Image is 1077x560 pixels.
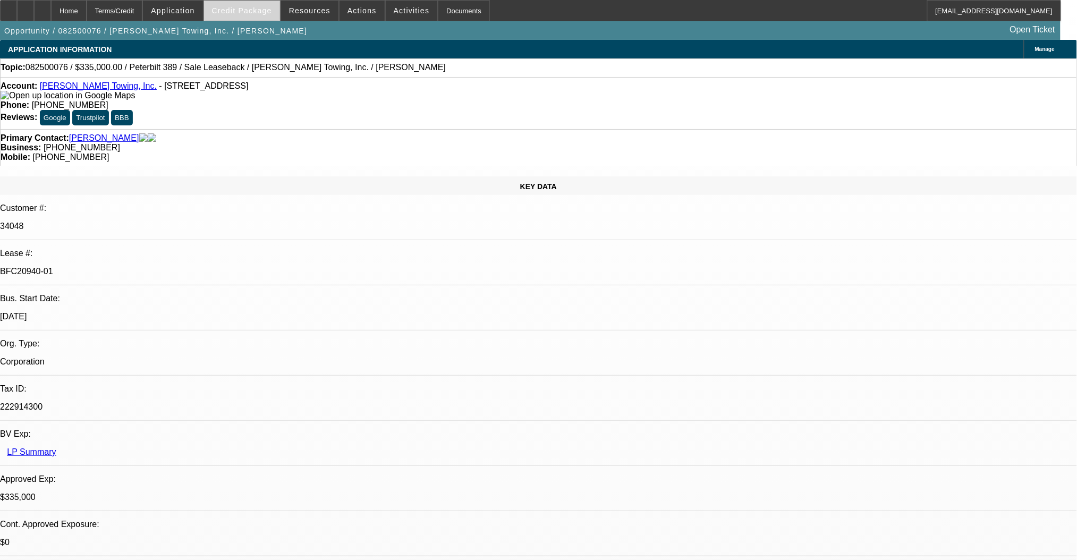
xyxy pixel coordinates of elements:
[1,133,69,143] strong: Primary Contact:
[111,110,133,125] button: BBB
[26,63,446,72] span: 082500076 / $335,000.00 / Peterbilt 389 / Sale Leaseback / [PERSON_NAME] Towing, Inc. / [PERSON_N...
[4,27,307,35] span: Opportunity / 082500076 / [PERSON_NAME] Towing, Inc. / [PERSON_NAME]
[386,1,438,21] button: Activities
[7,447,56,456] a: LP Summary
[289,6,330,15] span: Resources
[44,143,120,152] span: [PHONE_NUMBER]
[520,182,557,191] span: KEY DATA
[1006,21,1059,39] a: Open Ticket
[148,133,156,143] img: linkedin-icon.png
[212,6,272,15] span: Credit Package
[69,133,139,143] a: [PERSON_NAME]
[347,6,377,15] span: Actions
[394,6,430,15] span: Activities
[1035,46,1055,52] span: Manage
[159,81,248,90] span: - [STREET_ADDRESS]
[1,91,135,100] a: View Google Maps
[1,81,37,90] strong: Account:
[40,81,157,90] a: [PERSON_NAME] Towing, Inc.
[32,100,108,109] span: [PHONE_NUMBER]
[340,1,385,21] button: Actions
[143,1,202,21] button: Application
[1,113,37,122] strong: Reviews:
[40,110,70,125] button: Google
[32,152,109,162] span: [PHONE_NUMBER]
[1,63,26,72] strong: Topic:
[204,1,280,21] button: Credit Package
[139,133,148,143] img: facebook-icon.png
[151,6,194,15] span: Application
[1,143,41,152] strong: Business:
[1,152,30,162] strong: Mobile:
[1,91,135,100] img: Open up location in Google Maps
[72,110,108,125] button: Trustpilot
[281,1,338,21] button: Resources
[1,100,29,109] strong: Phone:
[8,45,112,54] span: APPLICATION INFORMATION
